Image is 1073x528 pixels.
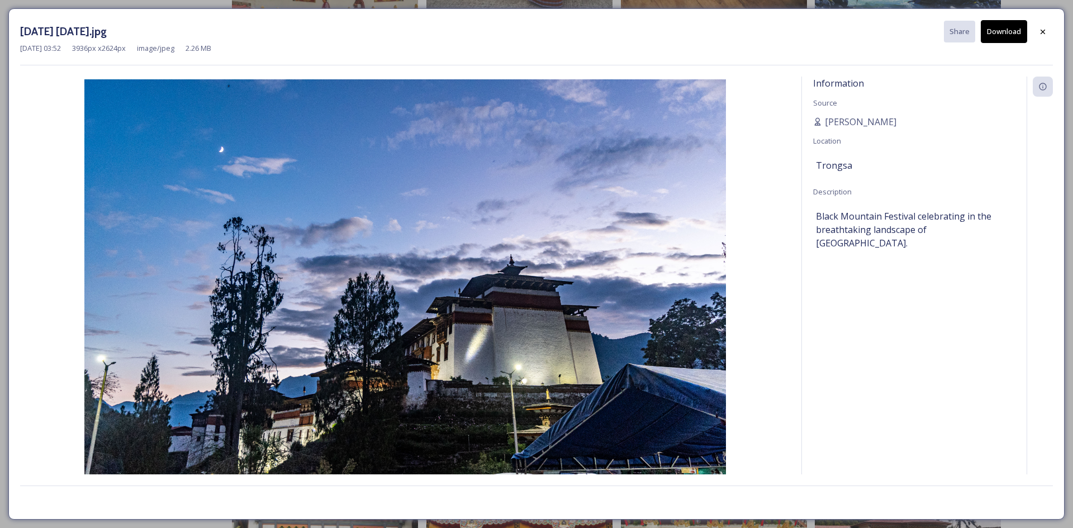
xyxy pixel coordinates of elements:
[20,23,107,40] h3: [DATE] [DATE].jpg
[813,77,864,89] span: Information
[813,136,841,146] span: Location
[816,210,1013,250] span: Black Mountain Festival celebrating in the breathtaking landscape of [GEOGRAPHIC_DATA].
[813,187,852,197] span: Description
[72,43,126,54] span: 3936 px x 2624 px
[20,43,61,54] span: [DATE] 03:52
[944,21,975,42] button: Share
[825,115,896,129] span: [PERSON_NAME]
[20,79,790,507] img: 2022-10-01%2019.04.44.jpg
[137,43,174,54] span: image/jpeg
[186,43,211,54] span: 2.26 MB
[816,159,852,172] span: Trongsa
[813,98,837,108] span: Source
[981,20,1027,43] button: Download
